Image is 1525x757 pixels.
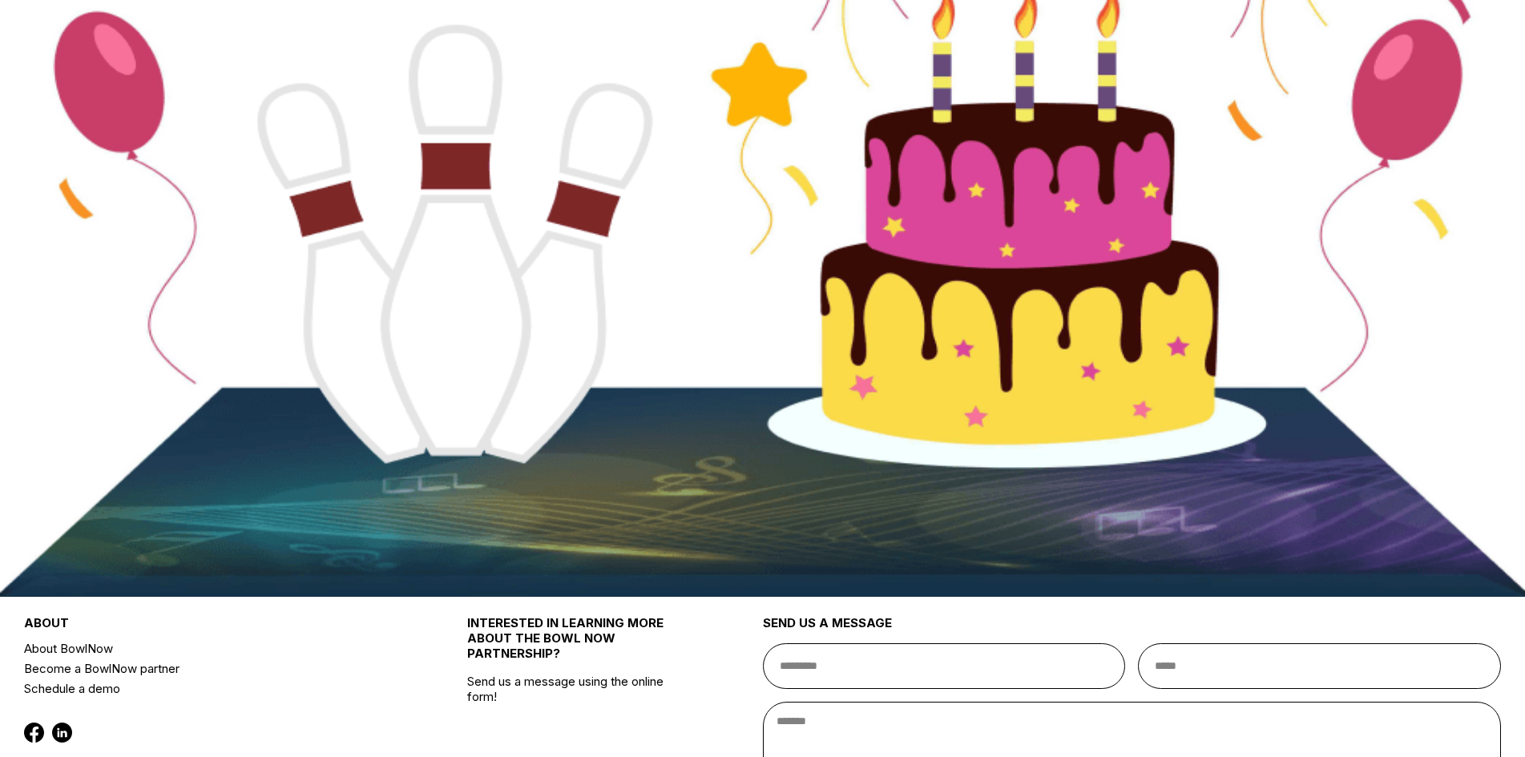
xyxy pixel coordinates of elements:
div: send us a message [763,615,1502,643]
a: Schedule a demo [24,678,393,699]
a: About BowlNow [24,638,393,658]
div: INTERESTED IN LEARNING MORE ABOUT THE BOWL NOW PARTNERSHIP? [467,615,688,674]
div: about [24,615,393,638]
a: Become a BowlNow partner [24,658,393,678]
